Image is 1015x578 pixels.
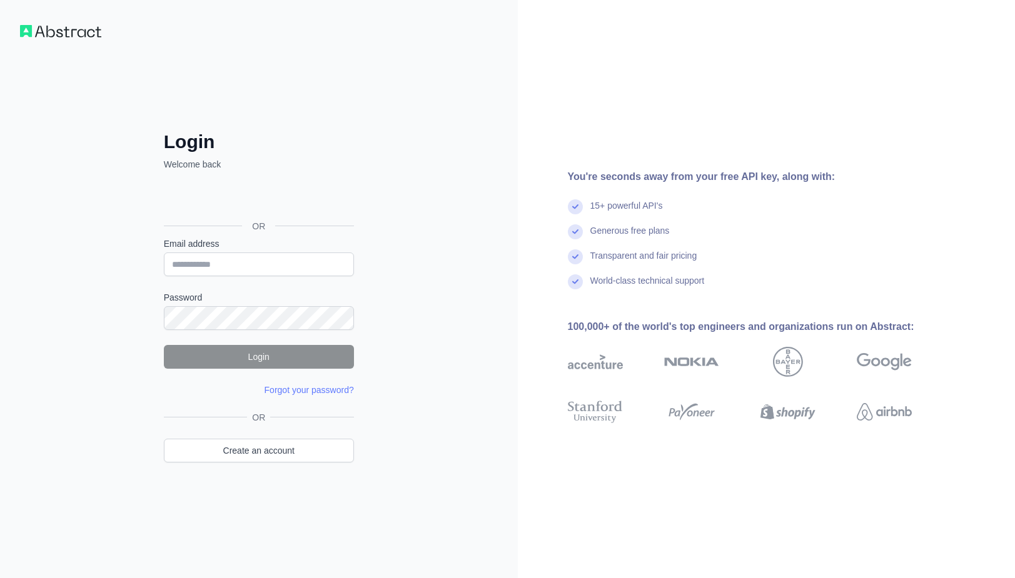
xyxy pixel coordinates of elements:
[590,274,705,299] div: World-class technical support
[664,398,719,426] img: payoneer
[20,25,101,37] img: Workflow
[664,347,719,377] img: nokia
[568,398,623,426] img: stanford university
[590,224,670,249] div: Generous free plans
[568,224,583,239] img: check mark
[242,220,275,232] span: OR
[568,347,623,377] img: accenture
[164,184,351,212] div: Σύνδεση μέσω Google. Ανοίγει σε νέα καρτέλα
[568,169,952,184] div: You're seconds away from your free API key, along with:
[568,319,952,334] div: 100,000+ of the world's top engineers and organizations run on Abstract:
[568,199,583,214] img: check mark
[164,345,354,369] button: Login
[164,439,354,462] a: Create an account
[158,184,358,212] iframe: Κουμπί "Σύνδεση μέσω Google"
[773,347,803,377] img: bayer
[568,249,583,264] img: check mark
[857,398,912,426] img: airbnb
[857,347,912,377] img: google
[265,385,354,395] a: Forgot your password?
[590,199,663,224] div: 15+ powerful API's
[760,398,816,426] img: shopify
[568,274,583,289] img: check mark
[164,158,354,171] p: Welcome back
[164,291,354,304] label: Password
[164,131,354,153] h2: Login
[164,237,354,250] label: Email address
[590,249,697,274] div: Transparent and fair pricing
[247,411,270,424] span: OR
